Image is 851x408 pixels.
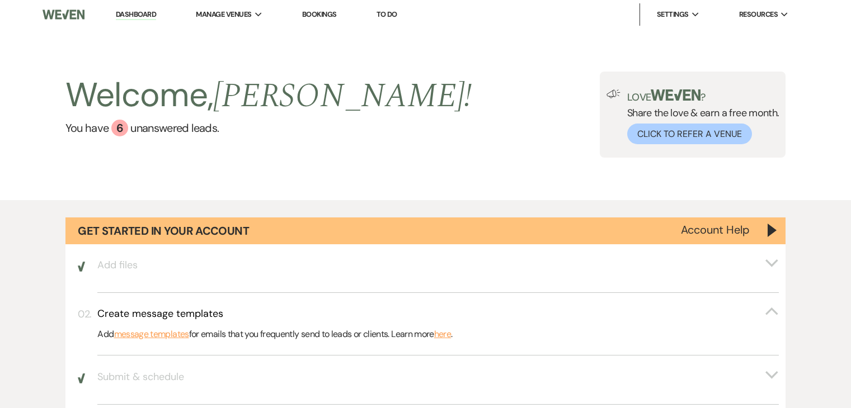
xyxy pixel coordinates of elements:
span: Resources [739,9,778,20]
h2: Welcome, [65,72,472,120]
button: Click to Refer a Venue [627,124,752,144]
span: [PERSON_NAME] ! [213,70,472,122]
span: Settings [657,9,689,20]
a: Bookings [302,10,337,19]
button: Add files [97,258,778,272]
p: Love ? [627,89,779,102]
h3: Create message templates [97,307,223,321]
img: loud-speaker-illustration.svg [606,89,620,98]
a: To Do [377,10,397,19]
a: here [434,327,451,341]
div: 6 [111,120,128,136]
a: You have 6 unanswered leads. [65,120,472,136]
img: Weven Logo [43,3,84,26]
button: Submit & schedule [97,370,778,384]
div: Share the love & earn a free month. [620,89,779,144]
a: Dashboard [116,10,156,20]
button: Account Help [681,224,750,235]
img: weven-logo-green.svg [651,89,700,101]
button: Create message templates [97,307,778,321]
h3: Add files [97,258,138,272]
h1: Get Started in Your Account [78,223,249,239]
span: Manage Venues [196,9,251,20]
a: message templates [114,327,189,341]
p: Add for emails that you frequently send to leads or clients. Learn more . [97,327,778,341]
h3: Submit & schedule [97,370,184,384]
